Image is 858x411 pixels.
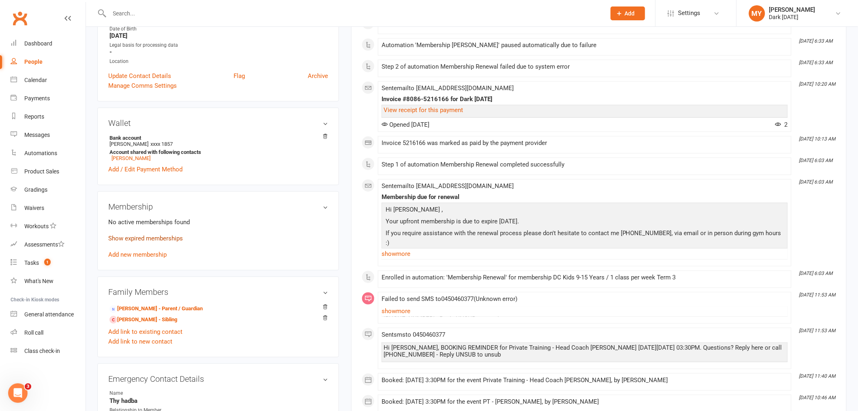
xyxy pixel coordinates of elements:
div: Location [109,58,328,65]
i: [DATE] 10:13 AM [799,136,836,142]
a: Archive [308,71,328,81]
span: 1 [44,259,51,266]
a: [PERSON_NAME] - Sibling [109,316,177,324]
div: Workouts [24,223,49,229]
div: Hi [PERSON_NAME], BOOKING REMINDER for Private Training - Head Coach [PERSON_NAME] [DATE][DATE] 0... [384,344,786,358]
span: Opened [DATE] [382,121,429,128]
div: Booked: [DATE] 3:30PM for the event Private Training - Head Coach [PERSON_NAME], by [PERSON_NAME] [382,377,788,384]
a: Assessments [11,236,86,254]
div: [PERSON_NAME] [769,6,815,13]
a: Tasks 1 [11,254,86,272]
a: Messages [11,126,86,144]
span: Sent email to [EMAIL_ADDRESS][DOMAIN_NAME] [382,182,514,190]
a: General attendance kiosk mode [11,305,86,324]
h3: Membership [108,202,328,211]
span: Add [625,10,635,17]
a: Waivers [11,199,86,217]
div: Tasks [24,260,39,266]
div: Product Sales [24,168,59,175]
div: Invoice 5216166 was marked as paid by the payment provider [382,140,788,147]
a: Update Contact Details [108,71,171,81]
a: Payments [11,89,86,108]
a: What's New [11,272,86,290]
a: Gradings [11,181,86,199]
div: Waivers [24,205,44,211]
a: Clubworx [10,8,30,28]
span: Sent sms to 0450460377 [382,331,445,338]
i: [DATE] 6:33 AM [799,60,833,65]
input: Search... [107,8,600,19]
p: Hi [PERSON_NAME] , [384,205,786,216]
div: Step 1 of automation Membership Renewal completed successfully [382,161,788,168]
div: People [24,58,43,65]
div: General attendance [24,311,74,318]
span: Settings [678,4,701,22]
i: [DATE] 11:53 AM [799,328,836,333]
a: show more [382,305,788,317]
div: Legal basis for processing data [109,41,328,49]
i: [DATE] 6:03 AM [799,158,833,163]
span: xxxx 1857 [150,141,173,147]
a: Calendar [11,71,86,89]
div: Assessments [24,241,64,248]
a: Add new membership [108,251,167,258]
a: Manage Comms Settings [108,81,177,91]
p: If you require assistance with the renewal process please don't hesitate to contact me [PHONE_NUM... [384,228,786,250]
a: Reports [11,108,86,126]
div: Automation 'Membership [PERSON_NAME]' paused automatically due to failure [382,42,788,49]
i: [DATE] 6:03 AM [799,179,833,185]
div: Payments [24,95,50,102]
a: View receipt for this payment [384,106,463,114]
a: Dashboard [11,35,86,53]
a: Show expired memberships [108,235,183,242]
div: Invoice #8086-5216166 for Dark [DATE] [382,96,788,103]
div: Gradings [24,186,47,193]
a: show more [382,248,788,260]
span: 3 [25,383,31,390]
a: Add link to new contact [108,337,172,346]
a: Product Sales [11,162,86,181]
div: Dashboard [24,40,52,47]
a: [PERSON_NAME] - Parent / Guardian [109,305,203,313]
p: No active memberships found [108,217,328,227]
i: [DATE] 10:46 AM [799,395,836,400]
div: What's New [24,278,54,284]
strong: - [109,48,328,56]
h3: Emergency Contact Details [108,374,328,383]
div: Step 2 of automation Membership Renewal failed due to system error [382,63,788,70]
div: Reports [24,113,44,120]
div: Roll call [24,329,43,336]
div: Enrolled in automation: 'Membership Renewal' for membership DC Kids 9-15 Years / 1 class per week... [382,274,788,281]
div: Name [109,389,176,397]
div: Class check-in [24,348,60,354]
a: Roll call [11,324,86,342]
div: MY [749,5,765,22]
li: [PERSON_NAME] [108,134,328,162]
i: [DATE] 6:33 AM [799,38,833,44]
div: Booked: [DATE] 3:30PM for the event PT - [PERSON_NAME], by [PERSON_NAME] [382,398,788,405]
a: Flag [234,71,245,81]
span: Sent email to [EMAIL_ADDRESS][DOMAIN_NAME] [382,84,514,92]
div: Date of Birth [109,25,328,33]
a: People [11,53,86,71]
i: [DATE] 11:40 AM [799,373,836,379]
h3: Family Members [108,288,328,296]
div: Dark [DATE] [769,13,815,21]
div: Automations [24,150,57,156]
strong: Bank account [109,135,324,141]
a: Add link to existing contact [108,327,182,337]
a: Workouts [11,217,86,236]
a: Add / Edit Payment Method [108,164,182,174]
a: Automations [11,144,86,162]
span: 2 [775,121,788,128]
a: Class kiosk mode [11,342,86,360]
div: Messages [24,132,50,138]
strong: Account shared with following contacts [109,149,324,155]
div: Membership due for renewal [382,194,788,201]
i: [DATE] 6:03 AM [799,270,833,276]
p: Your upfront membership is due to expire [DATE]. [384,216,786,228]
i: [DATE] 11:53 AM [799,292,836,298]
div: Calendar [24,77,47,83]
h3: Wallet [108,119,328,128]
button: Add [611,6,645,20]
